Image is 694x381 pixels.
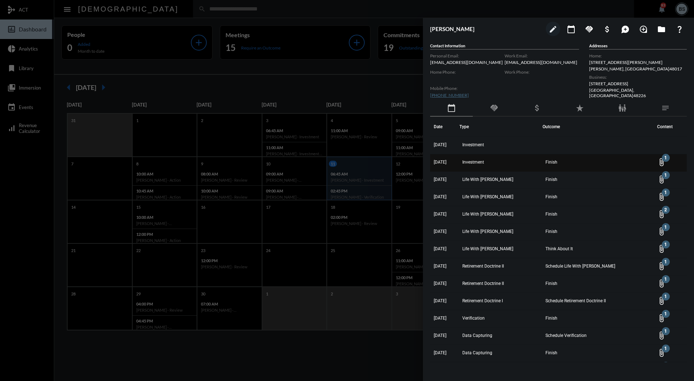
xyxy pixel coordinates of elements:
p: [EMAIL_ADDRESS][DOMAIN_NAME] [505,60,579,65]
mat-icon: Open Content List [657,210,666,218]
mat-icon: question_mark [675,25,684,34]
span: Schedule Retirement Doctrine II [545,298,606,303]
mat-icon: Open Content List [657,227,666,236]
th: Content [654,117,687,137]
span: Life With [PERSON_NAME] [462,246,513,251]
span: [DATE] [434,194,446,199]
span: [DATE] [434,212,446,217]
span: [DATE] [434,177,446,182]
span: Schedule Verification [545,333,587,338]
mat-icon: calendar_today [567,25,575,34]
mat-icon: Open Content List [657,296,666,305]
button: Add Commitment [582,22,596,36]
mat-icon: star_rate [575,104,584,112]
span: [DATE] [434,142,446,147]
button: Archives [654,22,669,36]
label: Work Phone: [505,69,579,75]
span: Life With [PERSON_NAME] [462,212,513,217]
mat-icon: loupe [639,25,648,34]
p: [PERSON_NAME] , [GEOGRAPHIC_DATA] 48017 [589,66,687,72]
span: Verification [462,316,485,321]
label: Business: [589,74,687,80]
span: [DATE] [434,264,446,269]
mat-icon: Open Content List [657,244,666,253]
mat-icon: edit [549,25,557,34]
mat-icon: notes [661,104,670,112]
mat-icon: maps_ugc [621,25,630,34]
span: Investment [462,160,484,165]
span: [DATE] [434,298,446,303]
a: [PHONE_NUMBER] [430,92,469,98]
mat-icon: handshake [490,104,498,112]
th: Type [459,117,543,137]
span: Finish [545,281,557,286]
mat-icon: Open Content List [657,348,666,357]
mat-icon: Open Content List [657,192,666,201]
p: [STREET_ADDRESS] [589,81,687,86]
h3: [PERSON_NAME] [430,26,542,32]
mat-icon: attach_money [533,104,541,112]
p: [GEOGRAPHIC_DATA] , [GEOGRAPHIC_DATA] 48226 [589,87,687,98]
span: Schedule Life With [PERSON_NAME] [545,264,615,269]
span: Life With [PERSON_NAME] [462,229,513,234]
span: Retirement Doctrine I [462,298,503,303]
mat-icon: handshake [585,25,594,34]
span: [DATE] [434,316,446,321]
th: Outcome [543,117,654,137]
span: [DATE] [434,350,446,355]
button: What If? [672,22,687,36]
span: Life With [PERSON_NAME] [462,194,513,199]
span: Finish [545,350,557,355]
span: Finish [545,212,557,217]
mat-icon: Open Content List [657,331,666,340]
span: Retirement Doctrine II [462,264,504,269]
p: [EMAIL_ADDRESS][DOMAIN_NAME] [430,60,505,65]
span: [DATE] [434,229,446,234]
span: Data Capturing [462,333,492,338]
th: Date [430,117,459,137]
mat-icon: Open Content List [657,279,666,288]
h5: Addresses [589,43,687,49]
label: Work Email: [505,53,579,59]
span: Finish [545,160,557,165]
mat-icon: Open Content List [657,175,666,184]
span: Retirement Doctrine II [462,281,504,286]
span: Think About It [545,246,573,251]
label: Home: [589,53,687,59]
span: [DATE] [434,281,446,286]
span: Finish [545,177,557,182]
mat-icon: Open Content List [657,158,666,166]
mat-icon: family_restroom [618,104,627,112]
mat-icon: attach_money [603,25,612,34]
mat-icon: Open Content List [657,262,666,270]
button: Add Business [600,22,614,36]
span: Finish [545,316,557,321]
label: Personal Email: [430,53,505,59]
label: Home Phone: [430,69,505,75]
mat-icon: Open Content List [657,314,666,322]
button: Add meeting [564,22,578,36]
span: [DATE] [434,246,446,251]
span: [DATE] [434,333,446,338]
button: edit person [546,22,560,36]
h5: Contact Information [430,43,579,49]
p: [STREET_ADDRESS][PERSON_NAME] [589,60,687,65]
span: Life With [PERSON_NAME] [462,177,513,182]
label: Mobile Phone: [430,86,505,91]
span: Finish [545,194,557,199]
button: Add Introduction [636,22,651,36]
mat-icon: calendar_today [447,104,456,112]
span: Finish [545,229,557,234]
span: Investment [462,142,484,147]
button: Add Mention [618,22,633,36]
mat-icon: folder [657,25,666,34]
span: [DATE] [434,160,446,165]
span: Data Capturing [462,350,492,355]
